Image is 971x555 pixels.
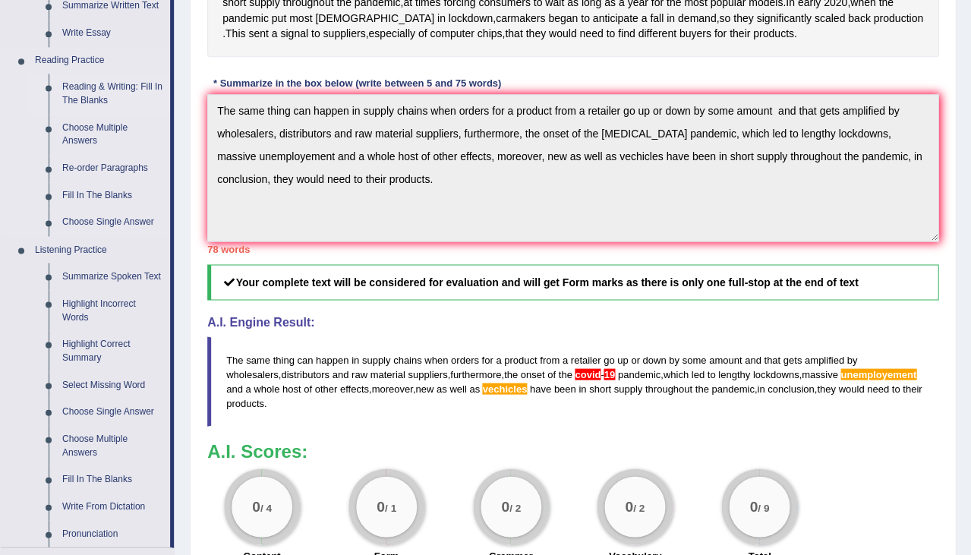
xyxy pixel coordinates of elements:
[424,354,448,365] span: when
[768,383,814,394] span: conclusion
[504,368,518,380] span: the
[377,498,385,515] big: 0
[645,383,692,394] span: throughout
[846,354,857,365] span: by
[618,26,635,42] span: Click to see word definition
[604,354,614,365] span: go
[709,354,742,365] span: amount
[525,26,545,42] span: Click to see word definition
[55,155,170,182] a: Re-order Paragraphs
[501,498,509,515] big: 0
[505,26,522,42] span: Click to see word definition
[549,26,577,42] span: Click to see word definition
[55,493,170,520] a: Write From Dictation
[617,368,660,380] span: pandemic
[408,368,447,380] span: suppliers
[246,354,270,365] span: same
[245,383,251,394] span: a
[226,368,279,380] span: wholesalers
[641,11,647,27] span: Click to see word definition
[482,383,527,394] span: Possible spelling mistake found. (did you mean: vehicles)
[352,368,367,380] span: raw
[226,354,243,365] span: The
[753,26,794,42] span: Click to see word definition
[207,315,938,329] h4: A.I. Engine Result:
[804,354,843,365] span: amplified
[756,11,811,27] span: Click to see word definition
[509,503,520,514] small: / 2
[679,26,711,42] span: Click to see word definition
[496,354,501,365] span: a
[207,76,507,90] div: * Summarize in the box below (write between 5 and 75 words)
[758,503,769,514] small: / 9
[272,11,286,27] span: Click to see word definition
[207,336,938,426] blockquote: , , , , , , , , , .
[477,26,502,42] span: Click to see word definition
[55,182,170,210] a: Fill In The Blanks
[254,383,279,394] span: whole
[891,383,900,394] span: to
[749,498,758,515] big: 0
[606,26,615,42] span: Click to see word definition
[289,11,312,27] span: Click to see word definition
[617,354,628,365] span: up
[553,383,575,394] span: been
[55,263,170,290] a: Summarize Spoken Text
[226,383,243,394] span: and
[711,383,754,394] span: pandemic
[55,520,170,547] a: Pronunciation
[667,11,675,27] span: Click to see word definition
[371,383,412,394] span: moreover
[548,11,578,27] span: Click to see word definition
[315,11,434,27] span: Click to see word definition
[757,383,765,394] span: in
[280,26,308,42] span: Click to see word definition
[368,26,415,42] span: Click to see word definition
[449,11,493,27] span: Click to see word definition
[415,383,433,394] span: new
[55,74,170,114] a: Reading & Writing: Fill In The Blanks
[604,368,614,380] span: Did you mean “COVID-19” or the alternative spelling “Covid-19” (= coronavirus)?
[840,368,916,380] span: Possible spelling mistake found. (did you mean: unemployment)
[504,354,537,365] span: product
[903,383,922,394] span: their
[430,26,474,42] span: Click to see word definition
[340,383,369,394] span: effects
[718,368,750,380] span: lengthy
[873,11,922,27] span: Click to see word definition
[28,47,170,74] a: Reading Practice
[226,397,264,408] span: products
[570,354,601,365] span: retailer
[540,354,560,365] span: from
[589,383,611,394] span: short
[370,368,405,380] span: material
[695,383,708,394] span: the
[530,383,551,394] span: have
[802,368,838,380] span: massive
[55,115,170,155] a: Choose Multiple Answers
[714,26,726,42] span: Click to see word definition
[450,368,501,380] span: furthermore
[730,26,750,42] span: Click to see word definition
[449,383,466,394] span: well
[207,440,307,461] b: A.I. Scores:
[814,11,844,27] span: Click to see word definition
[579,26,603,42] span: Click to see word definition
[362,354,391,365] span: supply
[222,11,269,27] span: Click to see word definition
[316,354,348,365] span: happen
[451,354,479,365] span: orders
[719,11,730,27] span: Click to see word definition
[225,26,245,42] span: Click to see word definition
[650,11,664,27] span: Click to see word definition
[496,11,545,27] span: Click to see word definition
[304,383,312,394] span: of
[783,354,802,365] span: gets
[848,11,871,27] span: Click to see word definition
[520,368,544,380] span: onset
[867,383,889,394] span: need
[547,368,556,380] span: of
[558,368,572,380] span: the
[678,11,717,27] span: Click to see word definition
[579,383,586,394] span: in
